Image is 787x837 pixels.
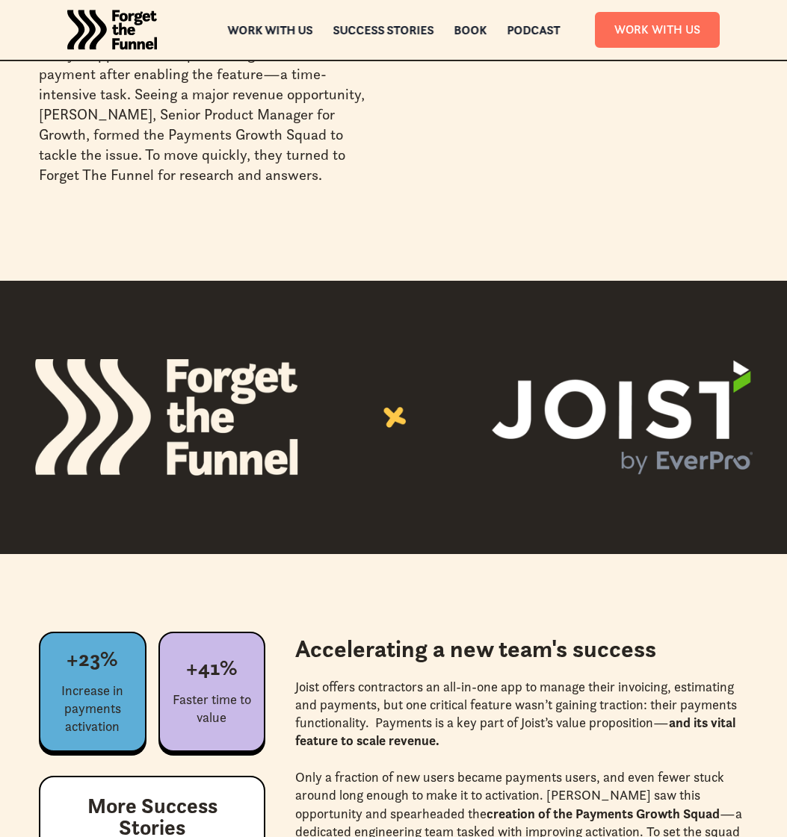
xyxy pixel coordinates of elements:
div: Increase in payments activation [46,682,139,735]
a: Work With Us [595,12,720,47]
strong: creation of the Payments Growth Squad [487,805,720,822]
div: Contractors were signing up for Joist in droves, but many stopped short of processing their first... [39,24,369,185]
a: Podcast [507,25,560,35]
h3: +41% [186,657,238,679]
a: Book [454,25,487,35]
a: Success Stories [333,25,433,35]
p: Joist offers contractors an all-in-one app to manage their invoicing, estimating and payments, bu... [295,678,748,750]
div: Faster time to value [166,691,259,726]
p: ‍ [295,750,748,768]
a: Work with us [227,25,312,35]
strong: and its vital feature to scale revenue. [295,714,735,749]
h2: Accelerating a new team's success [295,632,748,665]
h3: +23% [67,648,118,670]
